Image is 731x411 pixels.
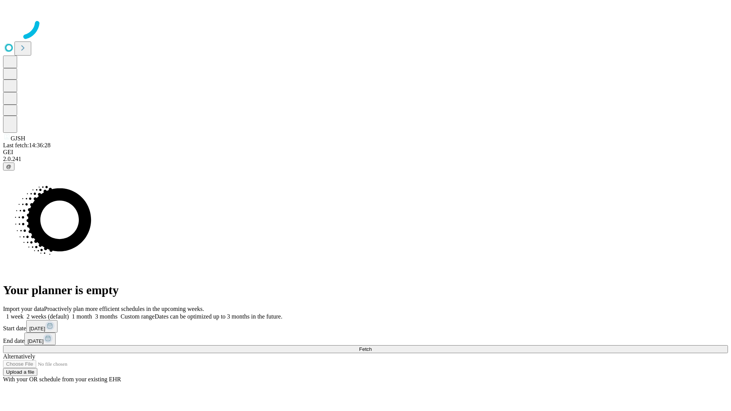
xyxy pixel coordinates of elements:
[121,313,155,320] span: Custom range
[72,313,92,320] span: 1 month
[27,338,43,344] span: [DATE]
[26,320,57,333] button: [DATE]
[29,326,45,331] span: [DATE]
[3,162,14,170] button: @
[3,142,51,148] span: Last fetch: 14:36:28
[3,368,37,376] button: Upload a file
[27,313,69,320] span: 2 weeks (default)
[3,376,121,382] span: With your OR schedule from your existing EHR
[3,345,728,353] button: Fetch
[3,333,728,345] div: End date
[3,353,35,360] span: Alternatively
[6,164,11,169] span: @
[359,346,372,352] span: Fetch
[11,135,25,142] span: GJSH
[3,306,44,312] span: Import your data
[3,156,728,162] div: 2.0.241
[3,283,728,297] h1: Your planner is empty
[44,306,204,312] span: Proactively plan more efficient schedules in the upcoming weeks.
[3,320,728,333] div: Start date
[6,313,24,320] span: 1 week
[24,333,56,345] button: [DATE]
[3,149,728,156] div: GEI
[95,313,118,320] span: 3 months
[155,313,282,320] span: Dates can be optimized up to 3 months in the future.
